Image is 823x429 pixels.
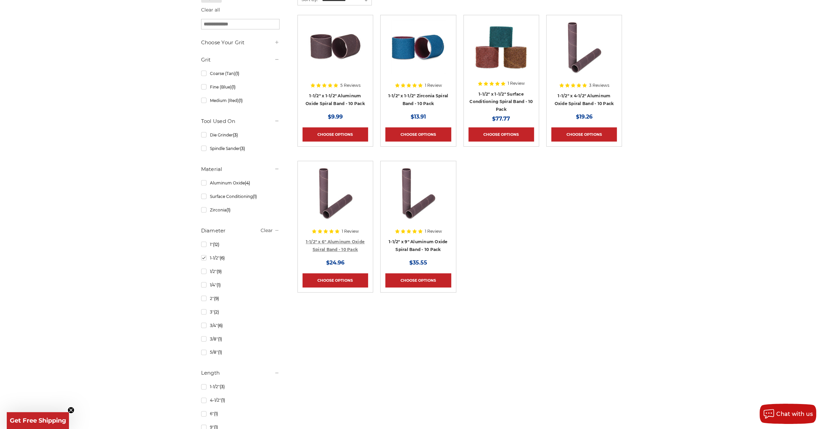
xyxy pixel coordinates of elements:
span: 1 Review [425,83,442,87]
span: (6) [219,255,224,260]
a: 3" [201,306,280,318]
span: 3 Reviews [589,83,609,87]
div: Get Free ShippingClose teaser [7,412,69,429]
span: $77.77 [492,116,510,122]
span: (9) [216,269,221,274]
span: (1) [252,194,257,199]
a: Clear [261,227,273,233]
span: $13.91 [411,113,426,120]
img: 1-1/2" x 1-1/2" Spiral Bands Aluminum Oxide [308,20,362,74]
a: Die Grinder [201,129,280,141]
a: Fine (Blue) [201,81,280,93]
a: 1-1/2" x 1-1/2" Zirconia Spiral Band - 10 Pack [388,93,448,106]
a: Spindle Sander [201,143,280,154]
span: 1 Review [342,229,359,233]
span: (2) [214,309,219,314]
a: 1-1/2" [201,252,280,264]
img: 1-1/2" x 1-1/2" Zirc Spiral Bands [391,20,445,74]
a: 1-1/2" x 1-1/2" Aluminum Oxide Spiral Band - 10 Pack [306,93,365,106]
span: (1) [216,282,220,287]
a: Choose Options [302,127,368,142]
span: Chat with us [776,411,813,417]
a: Surface Conditioning [201,191,280,202]
a: 6" [201,408,280,420]
h5: Material [201,165,280,173]
span: $35.55 [409,259,427,266]
a: 1-1/2" x 1-1/2" Scotch Brite Spiral Band [468,20,534,85]
a: 1-1/2" x 9" Aluminum Oxide Spiral Band - 10 Pack [389,239,448,252]
a: 1-1/2" x 6" Aluminum Oxide Spiral Band - 10 Pack [306,239,365,252]
a: 1-1/2" x 1-1/2" Zirc Spiral Bands [385,20,451,85]
span: (3) [233,132,238,137]
a: 3/4" [201,320,280,331]
a: 1-1/2" x 1-1/2" Spiral Bands Aluminum Oxide [302,20,368,85]
a: Aluminum Oxide [201,177,280,189]
button: Close teaser [68,407,74,413]
img: 1-1/2" x 6" Spiral Bands Aluminum Oxide [308,166,362,220]
span: (1) [214,411,218,416]
h5: Grit [201,56,280,64]
span: (1) [231,84,235,90]
a: Medium (Red) [201,95,280,106]
a: 1" [201,238,280,250]
a: Choose Options [385,273,451,287]
a: 4-1/2" [201,394,280,406]
button: Chat with us [759,404,816,424]
span: 5 Reviews [340,83,361,87]
span: (1) [218,336,222,342]
span: (1) [238,98,242,103]
span: (1) [226,207,230,212]
a: 1-1/2" x 4-1/2" Spiral Bands Aluminum Oxide [551,20,617,85]
a: 1-1/2" x 4-1/2" Aluminum Oxide Spiral Band - 10 Pack [554,93,614,106]
a: 1-1/2" x 6" Spiral Bands Aluminum Oxide [302,166,368,231]
h5: Choose Your Grit [201,39,280,47]
span: (3) [240,146,245,151]
img: 1-1/2" x 9" Spiral Bands Aluminum Oxide [391,166,445,220]
a: 2" [201,293,280,304]
a: 1-1/2" x 9" Spiral Bands Aluminum Oxide [385,166,451,231]
img: 1-1/2" x 4-1/2" Spiral Bands Aluminum Oxide [557,20,611,74]
a: 3/8" [201,333,280,345]
span: (1) [218,350,222,355]
a: Choose Options [551,127,617,142]
h5: Diameter [201,227,280,235]
span: (6) [217,323,222,328]
a: 1-1/2" x 1-1/2" Surface Conditioning Spiral Band - 10 Pack [469,92,533,112]
a: Clear all [201,7,220,13]
span: 1 Review [425,229,442,233]
h5: Tool Used On [201,117,280,125]
span: (1) [221,398,225,403]
span: $9.99 [328,113,343,120]
a: Choose Options [302,273,368,287]
span: (12) [213,242,219,247]
a: Choose Options [385,127,451,142]
a: 5/8" [201,346,280,358]
span: (3) [219,384,224,389]
img: 1-1/2" x 1-1/2" Scotch Brite Spiral Band [474,20,528,74]
a: Coarse (Tan) [201,68,280,79]
span: (9) [214,296,219,301]
span: (1) [235,71,239,76]
span: $19.26 [576,113,592,120]
a: Zirconia [201,204,280,216]
a: Choose Options [468,127,534,142]
a: 1-1/2" [201,381,280,393]
h5: Length [201,369,280,377]
span: (4) [244,180,250,185]
a: 1/2" [201,266,280,277]
a: 1/4" [201,279,280,291]
span: Get Free Shipping [10,417,66,424]
span: $24.96 [326,259,344,266]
